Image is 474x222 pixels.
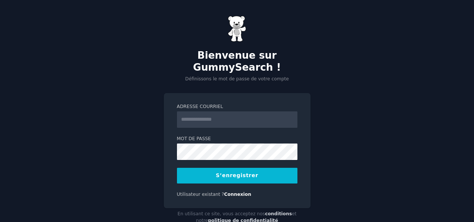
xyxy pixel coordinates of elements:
h2: Bienvenue sur GummySearch ! [164,50,311,73]
label: Adresse courriel [177,104,297,110]
a: conditions [265,211,292,216]
label: Mot de passe [177,136,297,142]
p: Définissons le mot de passe de votre compte [164,76,311,83]
a: Connexion [224,192,251,197]
button: S’enregistrer [177,168,297,184]
img: Gummy Bear [228,16,247,42]
span: Utilisateur existant ? [177,192,224,197]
